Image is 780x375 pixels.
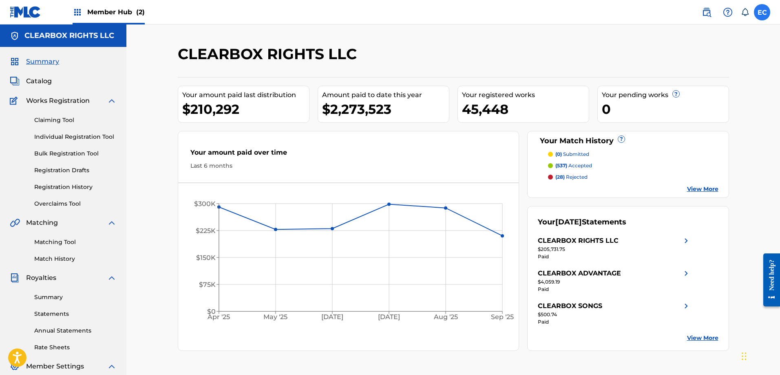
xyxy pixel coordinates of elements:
a: Registration Drafts [34,166,117,175]
a: CLEARBOX RIGHTS LLCright chevron icon$205,731.75Paid [538,236,691,260]
tspan: $225K [196,227,216,235]
a: Overclaims Tool [34,200,117,208]
div: $210,292 [182,100,309,118]
span: Member Settings [26,362,84,371]
a: Individual Registration Tool [34,133,117,141]
span: Catalog [26,76,52,86]
img: search [702,7,712,17]
span: Summary [26,57,59,67]
tspan: [DATE] [378,313,400,321]
div: Paid [538,253,691,260]
img: Top Rightsholders [73,7,82,17]
span: (537) [555,162,567,169]
a: Matching Tool [34,238,117,246]
div: CLEARBOX SONGS [538,301,602,311]
div: Your registered works [462,90,589,100]
img: right chevron icon [681,268,691,278]
div: Paid [538,318,691,326]
img: expand [107,96,117,106]
tspan: May '25 [263,313,287,321]
iframe: Resource Center [757,247,780,313]
tspan: $300K [194,200,216,208]
span: (0) [555,151,562,157]
div: Your Match History [538,135,718,146]
div: 0 [602,100,729,118]
img: Catalog [10,76,20,86]
a: View More [687,334,718,342]
div: CLEARBOX RIGHTS LLC [538,236,619,246]
img: Summary [10,57,20,67]
div: 45,448 [462,100,589,118]
div: Help [720,4,736,20]
img: expand [107,218,117,228]
img: right chevron icon [681,301,691,311]
tspan: [DATE] [321,313,343,321]
img: right chevron icon [681,236,691,246]
span: (28) [555,174,565,180]
a: Claiming Tool [34,116,117,124]
a: CLEARBOX ADVANTAGEright chevron icon$4,059.19Paid [538,268,691,293]
a: Match History [34,255,117,263]
span: Royalties [26,273,56,283]
div: Paid [538,286,691,293]
div: CLEARBOX ADVANTAGE [538,268,621,278]
span: Member Hub [87,7,145,17]
div: Your Statements [538,217,626,228]
span: [DATE] [555,217,582,226]
img: Member Settings [10,362,20,371]
div: Notifications [741,8,749,16]
span: ? [673,91,679,97]
tspan: Sep '25 [491,313,514,321]
a: Registration History [34,183,117,191]
img: Royalties [10,273,20,283]
div: Your amount paid last distribution [182,90,309,100]
tspan: Apr '25 [207,313,230,321]
a: Statements [34,310,117,318]
a: View More [687,185,718,193]
iframe: Chat Widget [739,336,780,375]
a: (28) rejected [548,173,718,181]
div: Amount paid to date this year [322,90,449,100]
a: Annual Statements [34,326,117,335]
img: expand [107,273,117,283]
a: CLEARBOX SONGSright chevron icon$500.74Paid [538,301,691,326]
h2: CLEARBOX RIGHTS LLC [178,45,361,63]
div: $4,059.19 [538,278,691,286]
img: Works Registration [10,96,20,106]
p: rejected [555,173,588,181]
img: MLC Logo [10,6,41,18]
tspan: $150K [196,254,216,262]
div: $205,731.75 [538,246,691,253]
tspan: $75K [199,281,216,288]
div: User Menu [754,4,770,20]
span: ? [618,136,625,142]
div: Your pending works [602,90,729,100]
a: Public Search [698,4,715,20]
span: (2) [136,8,145,16]
tspan: $0 [207,308,216,315]
a: CatalogCatalog [10,76,52,86]
span: Matching [26,218,58,228]
img: Accounts [10,31,20,41]
div: Last 6 months [190,162,507,170]
span: Works Registration [26,96,90,106]
a: Rate Sheets [34,343,117,352]
a: (0) submitted [548,151,718,158]
p: accepted [555,162,592,169]
img: help [723,7,733,17]
tspan: Aug '25 [433,313,458,321]
div: Your amount paid over time [190,148,507,162]
div: $500.74 [538,311,691,318]
a: (537) accepted [548,162,718,169]
img: expand [107,362,117,371]
p: submitted [555,151,589,158]
div: Drag [742,344,747,368]
a: Bulk Registration Tool [34,149,117,158]
h5: CLEARBOX RIGHTS LLC [24,31,114,40]
a: SummarySummary [10,57,59,67]
div: $2,273,523 [322,100,449,118]
img: Matching [10,218,20,228]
